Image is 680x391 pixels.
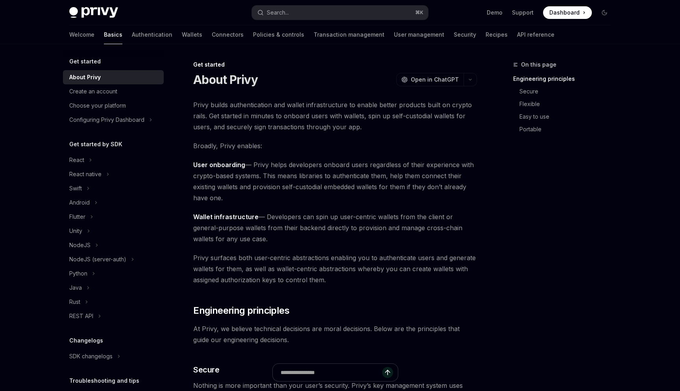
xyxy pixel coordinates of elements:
[394,25,444,44] a: User management
[281,364,382,381] input: Ask a question...
[69,101,126,110] div: Choose your platform
[193,213,259,221] strong: Wallet infrastructure
[513,73,617,85] a: Engineering principles
[69,7,118,18] img: dark logo
[193,140,477,151] span: Broadly, Privy enables:
[598,6,611,19] button: Toggle dark mode
[253,25,304,44] a: Policies & controls
[487,9,503,17] a: Demo
[549,9,580,17] span: Dashboard
[69,87,117,96] div: Create an account
[193,61,477,69] div: Get started
[63,153,164,167] button: Toggle React section
[69,169,102,179] div: React native
[63,181,164,195] button: Toggle Swift section
[513,123,617,136] a: Portable
[69,140,122,149] h5: Get started by SDK
[486,25,508,44] a: Recipes
[63,295,164,309] button: Toggle Rust section
[132,25,172,44] a: Authentication
[63,210,164,224] button: Toggle Flutter section
[69,226,82,236] div: Unity
[63,281,164,295] button: Toggle Java section
[63,252,164,266] button: Toggle NodeJS (server-auth) section
[69,73,101,82] div: About Privy
[63,266,164,281] button: Toggle Python section
[193,323,477,345] span: At Privy, we believe technical decisions are moral decisions. Below are the principles that guide...
[314,25,384,44] a: Transaction management
[69,255,126,264] div: NodeJS (server-auth)
[69,25,94,44] a: Welcome
[104,25,122,44] a: Basics
[63,238,164,252] button: Toggle NodeJS section
[193,304,289,317] span: Engineering principles
[193,252,477,285] span: Privy surfaces both user-centric abstractions enabling you to authenticate users and generate wal...
[411,76,459,84] span: Open in ChatGPT
[69,57,101,66] h5: Get started
[396,73,464,86] button: Open in ChatGPT
[382,367,393,378] button: Send message
[415,9,423,16] span: ⌘ K
[63,224,164,238] button: Toggle Unity section
[69,283,82,292] div: Java
[63,309,164,323] button: Toggle REST API section
[63,99,164,113] a: Choose your platform
[69,336,103,345] h5: Changelogs
[69,212,85,222] div: Flutter
[69,184,82,193] div: Swift
[543,6,592,19] a: Dashboard
[193,73,258,87] h1: About Privy
[63,195,164,210] button: Toggle Android section
[69,297,80,307] div: Rust
[513,110,617,123] a: Easy to use
[63,84,164,99] a: Create an account
[69,311,93,321] div: REST API
[513,85,617,98] a: Secure
[69,240,91,250] div: NodeJS
[63,167,164,181] button: Toggle React native section
[69,198,90,207] div: Android
[513,98,617,110] a: Flexible
[69,352,113,361] div: SDK changelogs
[521,60,556,69] span: On this page
[182,25,202,44] a: Wallets
[63,113,164,127] button: Toggle Configuring Privy Dashboard section
[69,155,84,165] div: React
[63,70,164,84] a: About Privy
[69,269,87,278] div: Python
[63,349,164,363] button: Toggle SDK changelogs section
[69,115,144,125] div: Configuring Privy Dashboard
[512,9,534,17] a: Support
[212,25,244,44] a: Connectors
[267,8,289,17] div: Search...
[252,6,428,20] button: Open search
[193,99,477,132] span: Privy builds authentication and wallet infrastructure to enable better products built on crypto r...
[454,25,476,44] a: Security
[193,161,245,169] strong: User onboarding
[69,376,139,385] h5: Troubleshooting and tips
[193,211,477,244] span: — Developers can spin up user-centric wallets from the client or general-purpose wallets from the...
[193,159,477,203] span: — Privy helps developers onboard users regardless of their experience with crypto-based systems. ...
[517,25,554,44] a: API reference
